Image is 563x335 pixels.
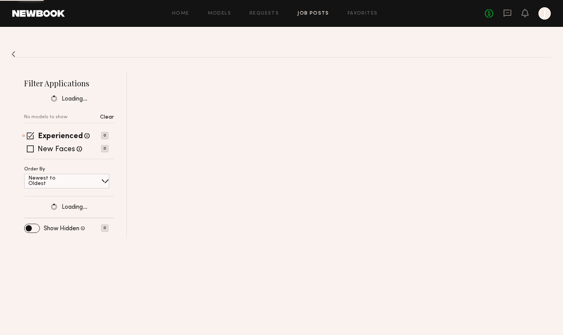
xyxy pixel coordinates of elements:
[348,11,378,16] a: Favorites
[44,226,79,232] label: Show Hidden
[38,146,75,153] label: New Faces
[208,11,231,16] a: Models
[11,51,15,57] img: Back to previous page
[62,204,87,211] span: Loading…
[101,145,108,152] p: 0
[101,224,108,232] p: 0
[101,132,108,139] p: 0
[249,11,279,16] a: Requests
[24,167,45,172] p: Order By
[538,7,551,20] a: J
[62,96,87,102] span: Loading…
[28,176,74,186] p: Newest to Oldest
[172,11,189,16] a: Home
[24,115,67,120] p: No models to show
[100,115,114,120] p: Clear
[297,11,329,16] a: Job Posts
[24,78,114,88] h2: Filter Applications
[38,133,83,140] label: Experienced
